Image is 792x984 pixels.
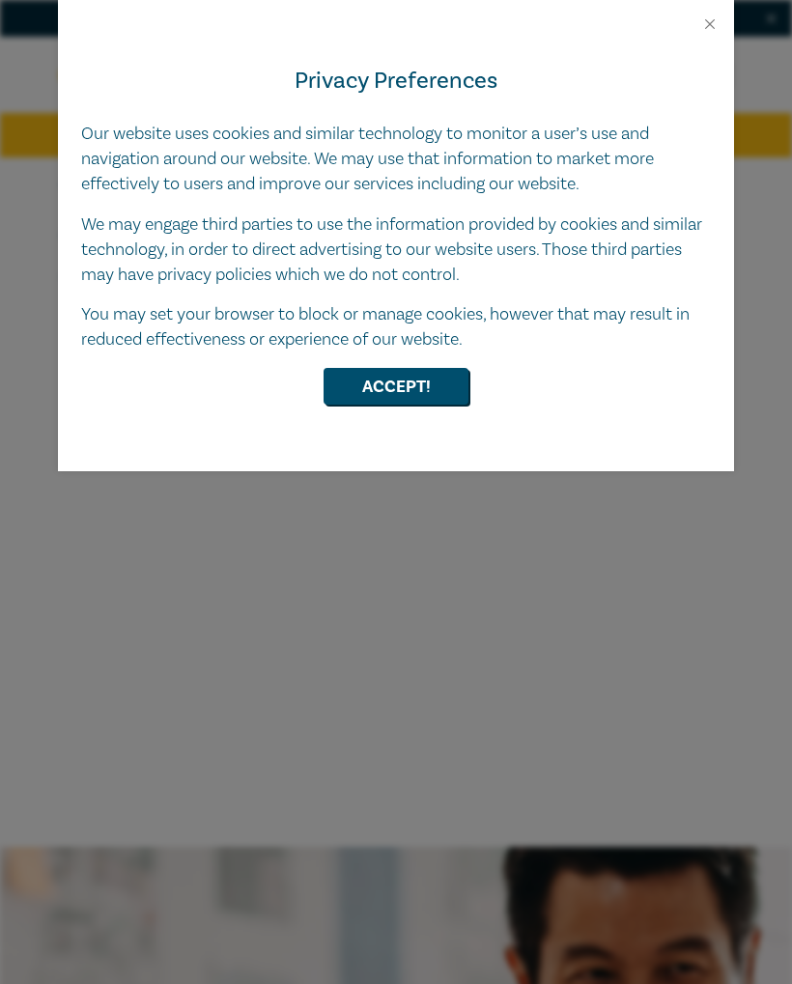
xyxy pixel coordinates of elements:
button: Close [701,15,719,33]
p: You may set your browser to block or manage cookies, however that may result in reduced effective... [81,302,711,352]
p: Our website uses cookies and similar technology to monitor a user’s use and navigation around our... [81,122,711,197]
button: Accept! [324,368,468,405]
h4: Privacy Preferences [81,64,711,98]
p: We may engage third parties to use the information provided by cookies and similar technology, in... [81,212,711,288]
